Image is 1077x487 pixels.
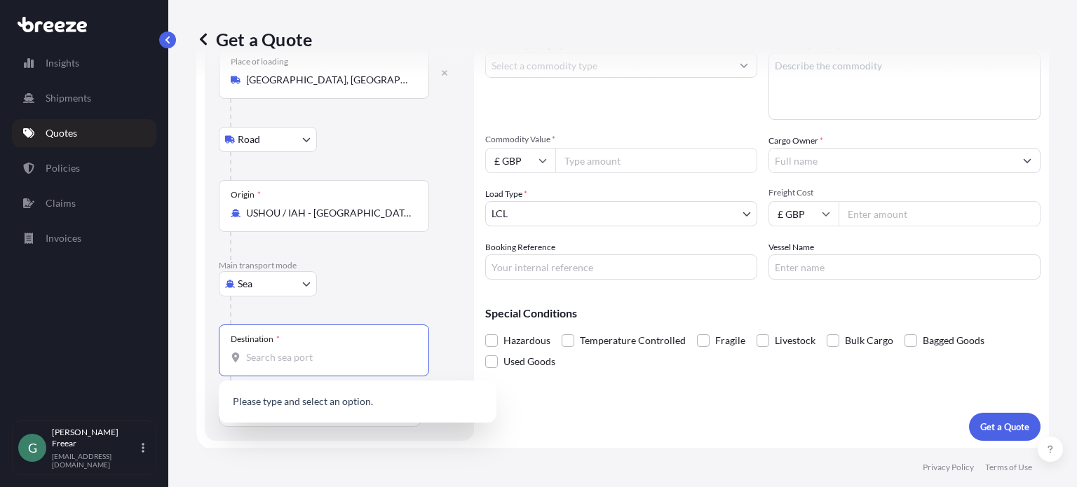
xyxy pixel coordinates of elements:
span: Bagged Goods [923,330,984,351]
p: [PERSON_NAME] Freear [52,427,139,449]
label: Vessel Name [768,240,814,254]
span: Bulk Cargo [845,330,893,351]
p: Insights [46,56,79,70]
span: Freight Cost [768,187,1041,198]
p: Please type and select an option. [224,386,491,417]
input: Enter amount [839,201,1041,226]
span: Road [238,132,260,146]
span: Used Goods [503,351,555,372]
span: Fragile [715,330,745,351]
input: Your internal reference [485,254,757,280]
div: Destination [231,334,280,345]
span: Hazardous [503,330,550,351]
input: Enter name [768,254,1041,280]
button: Select transport [219,271,317,296]
span: Temperature Controlled [580,330,686,351]
label: Cargo Owner [768,134,823,148]
p: [EMAIL_ADDRESS][DOMAIN_NAME] [52,452,139,469]
p: Policies [46,161,80,175]
p: Get a Quote [980,420,1029,434]
p: Main transport mode [219,260,460,271]
input: Origin [246,206,412,220]
input: Place of loading [246,73,412,87]
button: Show suggestions [1015,148,1040,173]
span: LCL [492,207,508,221]
button: Select transport [219,127,317,152]
span: Load Type [485,187,527,201]
p: Terms of Use [985,462,1032,473]
input: Destination [246,350,412,364]
p: Claims [46,196,76,210]
input: Type amount [555,148,757,173]
span: Livestock [775,330,815,351]
div: Show suggestions [219,380,496,423]
p: Invoices [46,231,81,245]
span: Commodity Value [485,134,757,145]
p: Special Conditions [485,308,1041,319]
p: Shipments [46,91,91,105]
p: Privacy Policy [923,462,974,473]
input: Full name [769,148,1015,173]
label: Booking Reference [485,240,555,254]
p: Get a Quote [196,28,312,50]
div: Origin [231,189,261,200]
p: Quotes [46,126,77,140]
span: G [28,441,37,455]
span: Sea [238,277,252,291]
